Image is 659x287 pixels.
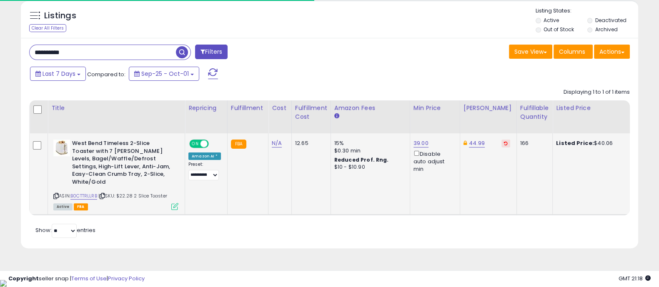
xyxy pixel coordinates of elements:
[8,275,145,283] div: seller snap | |
[98,192,167,199] span: | SKU: $22.28 2 Slice Toaster
[108,275,145,282] a: Privacy Policy
[129,67,199,81] button: Sep-25 - Oct-01
[44,10,76,22] h5: Listings
[464,104,513,112] div: [PERSON_NAME]
[536,7,638,15] p: Listing States:
[334,156,389,163] b: Reduced Prof. Rng.
[619,275,651,282] span: 2025-10-9 21:18 GMT
[334,164,403,171] div: $10 - $10.90
[554,45,593,59] button: Columns
[190,140,200,147] span: ON
[195,45,228,59] button: Filters
[295,140,324,147] div: 12.65
[334,140,403,147] div: 15%
[413,139,428,147] a: 39.00
[413,104,456,112] div: Min Price
[556,104,628,112] div: Listed Price
[272,104,288,112] div: Cost
[556,139,594,147] b: Listed Price:
[334,104,406,112] div: Amazon Fees
[559,47,585,56] span: Columns
[334,147,403,155] div: $0.30 min
[272,139,282,147] a: N/A
[595,26,617,33] label: Archived
[520,140,546,147] div: 166
[188,104,224,112] div: Repricing
[72,140,173,188] b: West Bend Timeless 2-Slice Toaster with 7 [PERSON_NAME] Levels, Bagel/Waffle/Defrost Settings, Hi...
[295,104,327,121] div: Fulfillment Cost
[30,67,86,81] button: Last 7 Days
[87,70,125,78] span: Compared to:
[53,140,178,209] div: ASIN:
[469,139,485,147] a: 44.99
[544,17,559,24] label: Active
[188,162,221,180] div: Preset:
[556,140,625,147] div: $40.06
[43,70,75,78] span: Last 7 Days
[564,88,630,96] div: Displaying 1 to 1 of 1 items
[595,17,626,24] label: Deactivated
[71,275,107,282] a: Terms of Use
[8,275,39,282] strong: Copyright
[509,45,552,59] button: Save View
[231,140,246,149] small: FBA
[74,203,88,210] span: FBA
[188,152,221,160] div: Amazon AI *
[70,192,97,200] a: B0CTTRLLRB
[208,140,221,147] span: OFF
[51,104,181,112] div: Title
[29,24,66,32] div: Clear All Filters
[141,70,189,78] span: Sep-25 - Oct-01
[413,149,454,173] div: Disable auto adjust min
[53,203,73,210] span: All listings currently available for purchase on Amazon
[520,104,549,121] div: Fulfillable Quantity
[231,104,265,112] div: Fulfillment
[594,45,630,59] button: Actions
[53,140,70,156] img: 31wfRffEDsL._SL40_.jpg
[544,26,574,33] label: Out of Stock
[35,226,95,234] span: Show: entries
[334,112,339,120] small: Amazon Fees.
